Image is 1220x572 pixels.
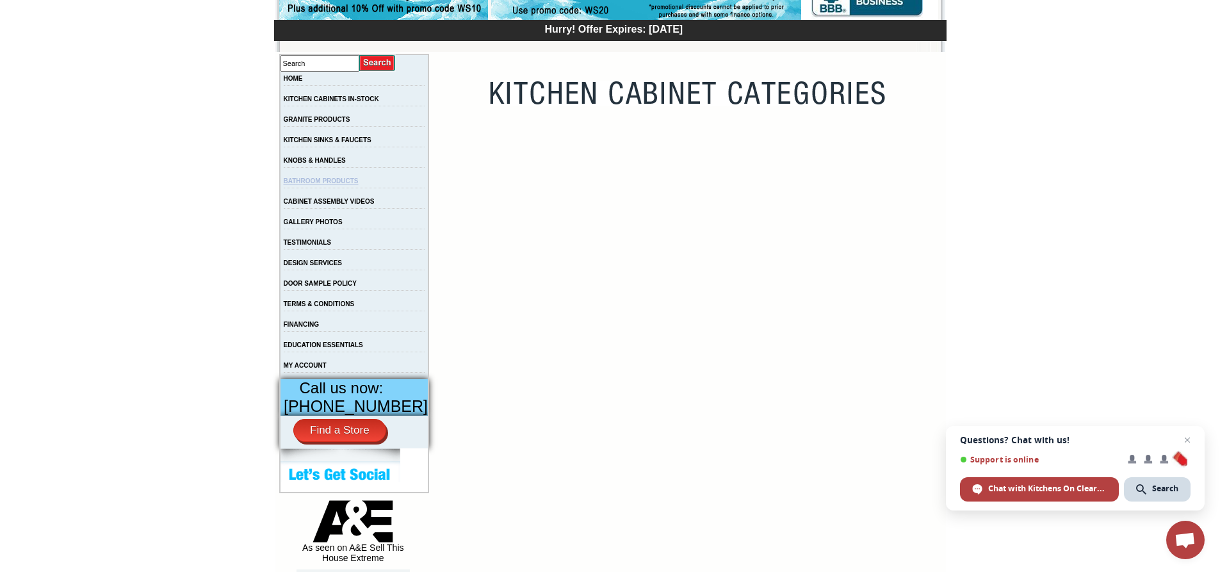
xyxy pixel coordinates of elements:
[1152,483,1178,494] span: Search
[284,75,303,82] a: HOME
[284,397,428,415] span: [PHONE_NUMBER]
[1124,477,1191,502] div: Search
[284,321,320,328] a: FINANCING
[284,157,346,164] a: KNOBS & HANDLES
[988,483,1107,494] span: Chat with Kitchens On Clearance
[284,95,379,102] a: KITCHEN CABINETS IN-STOCK
[960,435,1191,445] span: Questions? Chat with us!
[1166,521,1205,559] div: Open chat
[284,259,343,266] a: DESIGN SERVICES
[1180,432,1195,448] span: Close chat
[284,218,343,225] a: GALLERY PHOTOS
[284,136,371,143] a: KITCHEN SINKS & FAUCETS
[297,500,410,569] div: As seen on A&E Sell This House Extreme
[284,280,357,287] a: DOOR SAMPLE POLICY
[284,239,331,246] a: TESTIMONIALS
[284,177,359,184] a: BATHROOM PRODUCTS
[284,300,355,307] a: TERMS & CONDITIONS
[284,341,363,348] a: EDUCATION ESSENTIALS
[284,116,350,123] a: GRANITE PRODUCTS
[284,198,375,205] a: CABINET ASSEMBLY VIDEOS
[293,419,386,442] a: Find a Store
[960,477,1119,502] div: Chat with Kitchens On Clearance
[281,22,947,35] div: Hurry! Offer Expires: [DATE]
[359,54,396,72] input: Submit
[284,362,327,369] a: MY ACCOUNT
[300,379,384,396] span: Call us now:
[960,455,1119,464] span: Support is online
